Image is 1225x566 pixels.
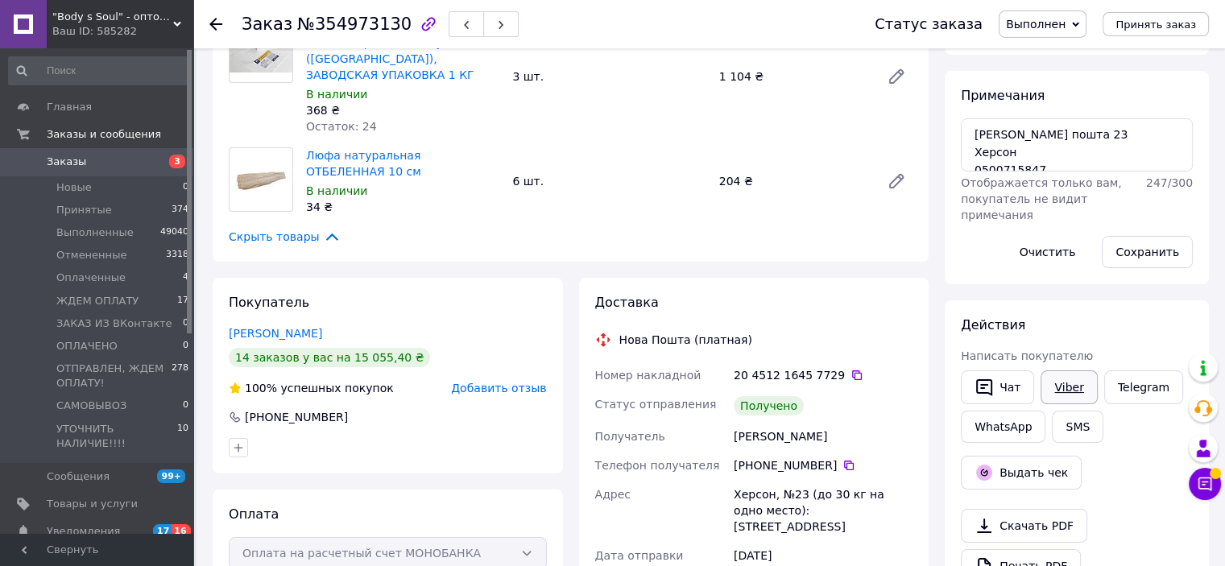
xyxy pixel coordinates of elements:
[713,170,874,192] div: 204 ₴
[47,497,138,511] span: Товары и услуги
[47,524,120,539] span: Уведомления
[961,176,1122,221] span: Отображается только вам, покупатель не видит примечания
[306,88,367,101] span: В наличии
[169,155,185,168] span: 3
[47,469,110,484] span: Сообщения
[1006,236,1090,268] button: Очистить
[172,524,190,538] span: 16
[961,118,1193,171] textarea: [PERSON_NAME] пошта 23 Херсон 0500715847
[595,459,720,472] span: Телефон получателя
[229,327,322,340] a: [PERSON_NAME]
[595,295,659,310] span: Доставка
[183,271,188,285] span: 4
[1052,411,1103,443] button: SMS
[172,203,188,217] span: 374
[52,24,193,39] div: Ваш ID: 585282
[177,422,188,451] span: 10
[506,65,712,88] div: 3 шт.
[56,361,172,390] span: ОТПРАВЛЕН, ЖДЕМ ОПЛАТУ!
[229,295,309,310] span: Покупатель
[451,382,546,395] span: Добавить отзыв
[306,120,377,133] span: Остаток: 24
[47,100,92,114] span: Главная
[160,225,188,240] span: 49040
[172,361,188,390] span: 278
[56,225,134,240] span: Выполненные
[243,409,350,425] div: [PHONE_NUMBER]
[306,20,480,81] a: Мыльная основа на козьем молоке, про-ль Forbury Direct ([GEOGRAPHIC_DATA]), ЗАВОДСКАЯ УПАКОВКА 1 КГ
[56,339,118,353] span: ОПЛАЧЕНО
[1103,12,1209,36] button: Принять заказ
[56,271,126,285] span: Оплаченные
[880,165,913,197] a: Редактировать
[734,457,913,473] div: [PHONE_NUMBER]
[595,549,684,562] span: Дата отправки
[1102,236,1193,268] button: Сохранить
[595,430,665,443] span: Получатель
[961,509,1087,543] a: Скачать PDF
[961,411,1045,443] a: WhatsApp
[229,228,341,246] span: Скрыть товары
[183,339,188,353] span: 0
[1041,370,1097,404] a: Viber
[177,294,188,308] span: 17
[1115,19,1196,31] span: Принять заказ
[209,16,222,32] div: Вернуться назад
[306,149,421,178] a: Люфа натуральная ОТБЕЛЕННАЯ 10 см
[56,180,92,195] span: Новые
[1104,370,1183,404] a: Telegram
[56,399,126,413] span: САМОВЫВОЗ
[961,317,1025,333] span: Действия
[56,316,172,331] span: ЗАКАЗ ИЗ ВКонтакте
[615,332,756,348] div: Нова Пошта (платная)
[306,184,367,197] span: В наличии
[183,180,188,195] span: 0
[875,16,983,32] div: Статус заказа
[56,203,112,217] span: Принятые
[961,88,1045,103] span: Примечания
[153,524,172,538] span: 17
[157,469,185,483] span: 99+
[734,367,913,383] div: 20 4512 1645 7729
[961,349,1093,362] span: Написать покупателю
[52,10,173,24] span: "Body s Soul" - оптово-роздрібний магазин товарів для миловаріння, свічок,пластикових форм,пакування
[595,398,717,411] span: Статус отправления
[961,370,1034,404] button: Чат
[229,348,430,367] div: 14 заказов у вас на 15 055,40 ₴
[595,369,701,382] span: Номер накладной
[56,294,139,308] span: ЖДЕМ ОПЛАТУ
[734,396,804,415] div: Получено
[961,456,1082,490] button: Выдать чек
[730,422,916,451] div: [PERSON_NAME]
[229,506,279,522] span: Оплата
[306,199,499,215] div: 34 ₴
[880,60,913,93] a: Редактировать
[713,65,874,88] div: 1 104 ₴
[730,480,916,541] div: Херсон, №23 (до 30 кг на одно место): [STREET_ADDRESS]
[1006,18,1066,31] span: Выполнен
[506,170,712,192] div: 6 шт.
[56,422,177,451] span: УТОЧНИТЬ НАЛИЧИЕ!!!!
[166,248,188,262] span: 3318
[306,102,499,118] div: 368 ₴
[230,162,292,197] img: Люфа натуральная ОТБЕЛЕННАЯ 10 см
[183,399,188,413] span: 0
[230,29,292,72] img: Мыльная основа на козьем молоке, про-ль Forbury Direct (Англия), ЗАВОДСКАЯ УПАКОВКА 1 КГ
[47,155,86,169] span: Заказы
[47,127,161,142] span: Заказы и сообщения
[1189,468,1221,500] button: Чат с покупателем
[242,14,292,34] span: Заказ
[1146,176,1193,189] span: 247 / 300
[595,488,631,501] span: Адрес
[297,14,412,34] span: №354973130
[183,316,188,331] span: 0
[245,382,277,395] span: 100%
[56,248,126,262] span: Отмененные
[229,380,394,396] div: успешных покупок
[8,56,190,85] input: Поиск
